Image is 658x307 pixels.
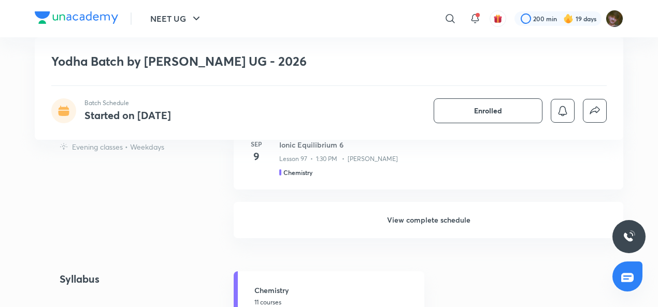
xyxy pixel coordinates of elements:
[144,8,209,29] button: NEET UG
[283,168,312,177] h5: Chemistry
[490,10,506,27] button: avatar
[279,139,611,150] h3: Ionic Equilibrium 6
[254,298,418,307] p: 11 courses
[60,271,200,287] h4: Syllabus
[72,141,164,152] p: Evening classes • Weekdays
[84,98,171,108] p: Batch Schedule
[563,13,574,24] img: streak
[474,106,502,116] span: Enrolled
[246,149,267,164] h4: 9
[35,11,118,26] a: Company Logo
[234,202,623,238] h6: View complete schedule
[35,11,118,24] img: Company Logo
[606,10,623,27] img: Love attri
[254,285,418,296] h5: Chemistry
[84,108,171,122] h4: Started on [DATE]
[434,98,542,123] button: Enrolled
[246,139,267,149] h6: Sep
[623,230,635,243] img: ttu
[493,14,503,23] img: avatar
[234,127,623,202] a: Sep9Ionic Equilibrium 6Lesson 97 • 1:30 PM • [PERSON_NAME]Chemistry
[279,154,398,164] p: Lesson 97 • 1:30 PM • [PERSON_NAME]
[51,54,457,69] h1: Yodha Batch by [PERSON_NAME] UG - 2026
